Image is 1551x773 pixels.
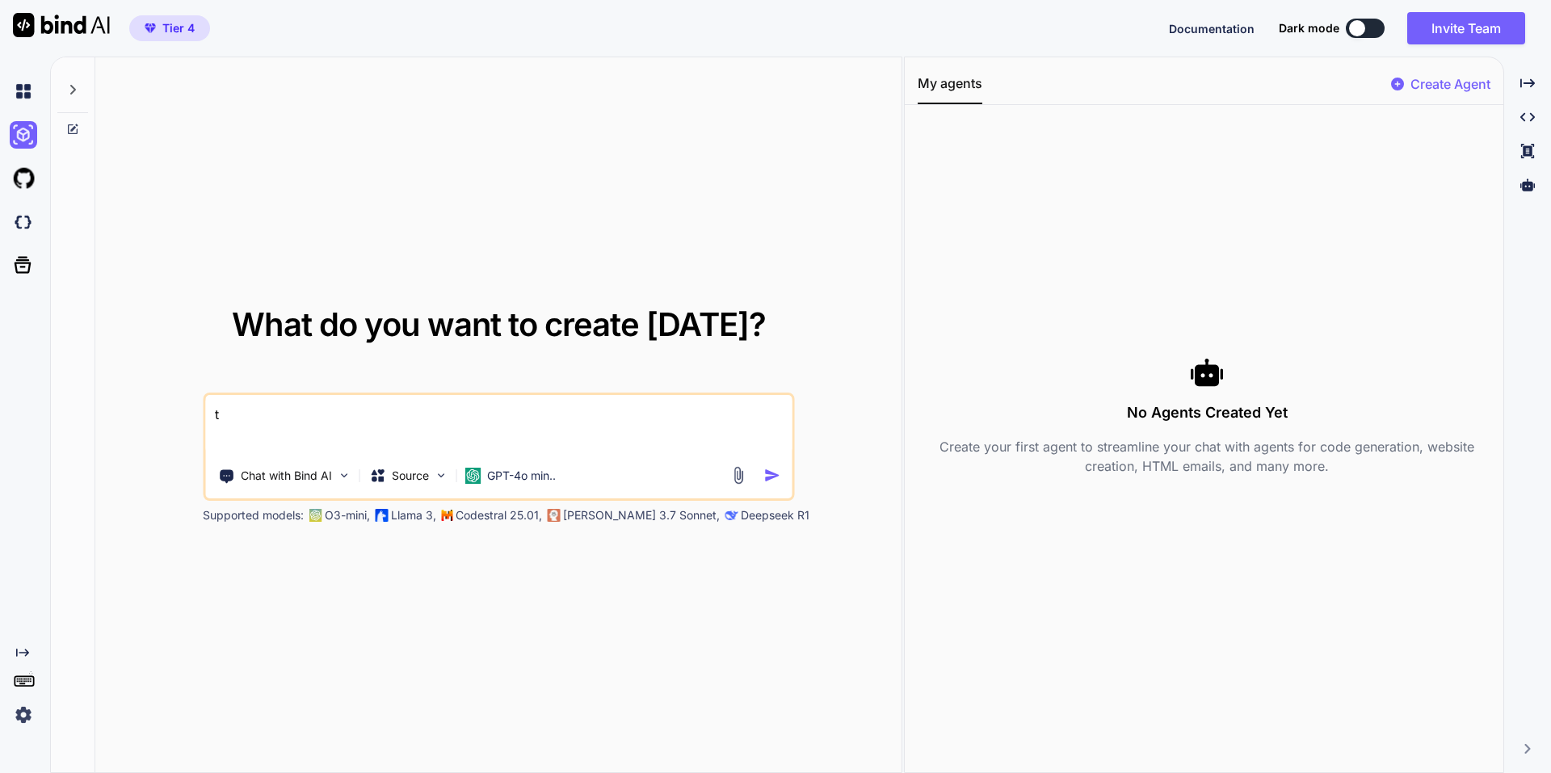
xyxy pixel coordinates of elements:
[13,13,110,37] img: Bind AI
[547,509,560,522] img: claude
[741,507,809,523] p: Deepseek R1
[918,437,1497,476] p: Create your first agent to streamline your chat with agents for code generation, website creation...
[1279,20,1339,36] span: Dark mode
[392,468,429,484] p: Source
[763,467,780,484] img: icon
[205,395,792,455] textarea: t
[10,208,37,236] img: darkCloudIdeIcon
[729,466,747,485] img: attachment
[1407,12,1525,44] button: Invite Team
[725,509,738,522] img: claude
[10,701,37,729] img: settings
[232,305,766,344] span: What do you want to create [DATE]?
[10,78,37,105] img: chat
[10,165,37,192] img: githubLight
[1169,20,1255,37] button: Documentation
[1169,22,1255,36] span: Documentation
[162,20,195,36] span: Tier 4
[325,507,370,523] p: O3-mini,
[487,468,556,484] p: GPT-4o min..
[1410,74,1490,94] p: Create Agent
[145,23,156,33] img: premium
[337,468,351,482] img: Pick Tools
[203,507,304,523] p: Supported models:
[391,507,436,523] p: Llama 3,
[563,507,720,523] p: [PERSON_NAME] 3.7 Sonnet,
[456,507,542,523] p: Codestral 25.01,
[375,509,388,522] img: Llama2
[241,468,332,484] p: Chat with Bind AI
[464,468,481,484] img: GPT-4o mini
[918,401,1497,424] h3: No Agents Created Yet
[434,468,448,482] img: Pick Models
[441,510,452,521] img: Mistral-AI
[918,74,982,104] button: My agents
[309,509,322,522] img: GPT-4
[10,121,37,149] img: ai-studio
[129,15,210,41] button: premiumTier 4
